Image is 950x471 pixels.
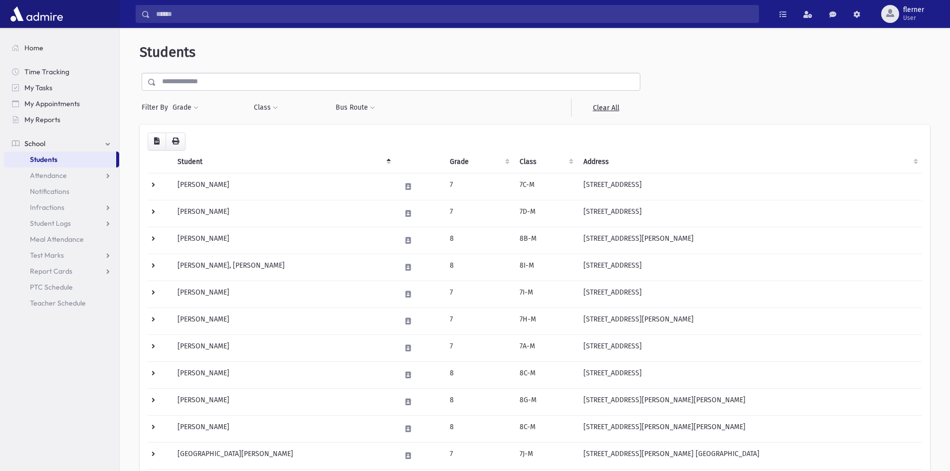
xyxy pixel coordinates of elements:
[4,215,119,231] a: Student Logs
[4,112,119,128] a: My Reports
[172,415,395,442] td: [PERSON_NAME]
[444,254,514,281] td: 8
[577,227,922,254] td: [STREET_ADDRESS][PERSON_NAME]
[514,173,577,200] td: 7C-M
[172,361,395,388] td: [PERSON_NAME]
[150,5,759,23] input: Search
[4,96,119,112] a: My Appointments
[444,442,514,469] td: 7
[172,254,395,281] td: [PERSON_NAME], [PERSON_NAME]
[514,361,577,388] td: 8C-M
[514,254,577,281] td: 8I-M
[4,152,116,167] a: Students
[30,235,84,244] span: Meal Attendance
[335,99,376,117] button: Bus Route
[24,43,43,52] span: Home
[514,200,577,227] td: 7D-M
[4,64,119,80] a: Time Tracking
[172,151,395,173] th: Student: activate to sort column descending
[444,308,514,334] td: 7
[172,281,395,308] td: [PERSON_NAME]
[148,133,166,151] button: CSV
[172,99,199,117] button: Grade
[514,281,577,308] td: 7I-M
[4,136,119,152] a: School
[514,388,577,415] td: 8G-M
[577,281,922,308] td: [STREET_ADDRESS]
[577,361,922,388] td: [STREET_ADDRESS]
[30,171,67,180] span: Attendance
[4,199,119,215] a: Infractions
[172,308,395,334] td: [PERSON_NAME]
[577,173,922,200] td: [STREET_ADDRESS]
[514,151,577,173] th: Class: activate to sort column ascending
[444,361,514,388] td: 8
[577,308,922,334] td: [STREET_ADDRESS][PERSON_NAME]
[24,67,69,76] span: Time Tracking
[172,200,395,227] td: [PERSON_NAME]
[172,388,395,415] td: [PERSON_NAME]
[140,44,195,60] span: Students
[30,283,73,292] span: PTC Schedule
[24,83,52,92] span: My Tasks
[4,231,119,247] a: Meal Attendance
[253,99,278,117] button: Class
[4,295,119,311] a: Teacher Schedule
[571,99,640,117] a: Clear All
[24,115,60,124] span: My Reports
[142,102,172,113] span: Filter By
[444,334,514,361] td: 7
[30,251,64,260] span: Test Marks
[4,263,119,279] a: Report Cards
[577,200,922,227] td: [STREET_ADDRESS]
[166,133,186,151] button: Print
[444,200,514,227] td: 7
[577,334,922,361] td: [STREET_ADDRESS]
[903,14,924,22] span: User
[30,155,57,164] span: Students
[577,254,922,281] td: [STREET_ADDRESS]
[444,415,514,442] td: 8
[444,388,514,415] td: 8
[577,388,922,415] td: [STREET_ADDRESS][PERSON_NAME][PERSON_NAME]
[577,442,922,469] td: [STREET_ADDRESS][PERSON_NAME] [GEOGRAPHIC_DATA]
[444,227,514,254] td: 8
[4,40,119,56] a: Home
[514,227,577,254] td: 8B-M
[577,415,922,442] td: [STREET_ADDRESS][PERSON_NAME][PERSON_NAME]
[444,151,514,173] th: Grade: activate to sort column ascending
[4,167,119,183] a: Attendance
[514,334,577,361] td: 7A-M
[172,227,395,254] td: [PERSON_NAME]
[444,281,514,308] td: 7
[8,4,65,24] img: AdmirePro
[24,139,45,148] span: School
[577,151,922,173] th: Address: activate to sort column ascending
[514,415,577,442] td: 8C-M
[172,173,395,200] td: [PERSON_NAME]
[4,183,119,199] a: Notifications
[172,442,395,469] td: [GEOGRAPHIC_DATA][PERSON_NAME]
[903,6,924,14] span: flerner
[30,203,64,212] span: Infractions
[514,442,577,469] td: 7J-M
[172,334,395,361] td: [PERSON_NAME]
[30,219,71,228] span: Student Logs
[24,99,80,108] span: My Appointments
[30,299,86,308] span: Teacher Schedule
[444,173,514,200] td: 7
[514,308,577,334] td: 7H-M
[30,187,69,196] span: Notifications
[4,80,119,96] a: My Tasks
[30,267,72,276] span: Report Cards
[4,247,119,263] a: Test Marks
[4,279,119,295] a: PTC Schedule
